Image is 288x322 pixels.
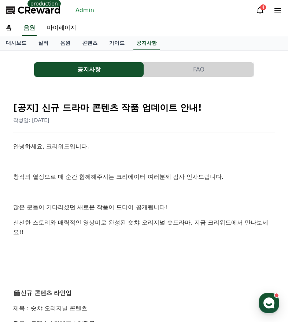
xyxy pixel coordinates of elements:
[73,4,97,16] a: Admin
[133,36,160,50] a: 공지사항
[260,4,266,10] div: 4
[144,62,254,77] button: FAQ
[13,117,49,123] span: 작성일: [DATE]
[32,36,54,50] a: 실적
[34,62,144,77] a: 공지사항
[13,142,275,151] p: 안녕하세요, 크리워드입니다.
[13,218,275,237] p: 신선한 스토리와 매력적인 영상미로 완성된 숏챠 오리지널 숏드라마, 지금 크리워드에서 만나보세요!!
[144,62,254,77] a: FAQ
[21,289,71,296] strong: 신규 콘텐츠 라인업
[256,6,265,15] a: 4
[54,36,76,50] a: 음원
[13,102,275,114] h2: [공지] 신규 드라마 콘텐츠 작품 업데이트 안내!
[103,36,130,50] a: 가이드
[41,21,82,36] a: 마이페이지
[6,4,61,16] a: CReward
[13,304,275,313] p: 제목 : 숏챠 오리지널 콘텐츠
[13,289,21,296] span: 🎬
[76,36,103,50] a: 콘텐츠
[22,21,37,36] a: 음원
[18,4,61,16] span: CReward
[13,203,275,212] p: 많은 분들이 기다리셨던 새로운 작품이 드디어 공개됩니다!
[34,62,144,77] button: 공지사항
[13,172,275,182] p: 창작의 열정으로 매 순간 함께해주시는 크리에이터 여러분께 감사 인사드립니다.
